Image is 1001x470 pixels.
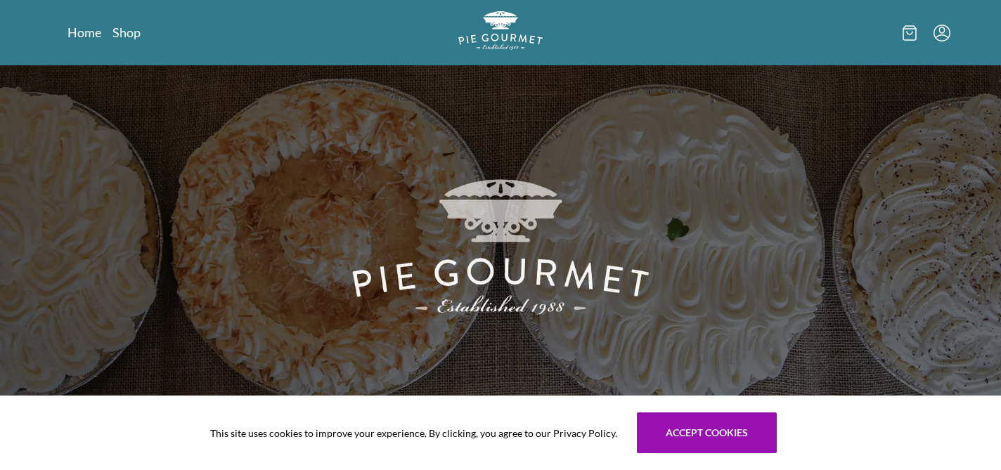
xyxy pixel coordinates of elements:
a: Logo [458,11,543,54]
a: Shop [112,24,141,41]
img: logo [458,11,543,50]
button: Accept cookies [637,412,777,453]
a: Home [67,24,101,41]
span: This site uses cookies to improve your experience. By clicking, you agree to our Privacy Policy. [210,426,617,440]
button: Menu [934,25,950,41]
